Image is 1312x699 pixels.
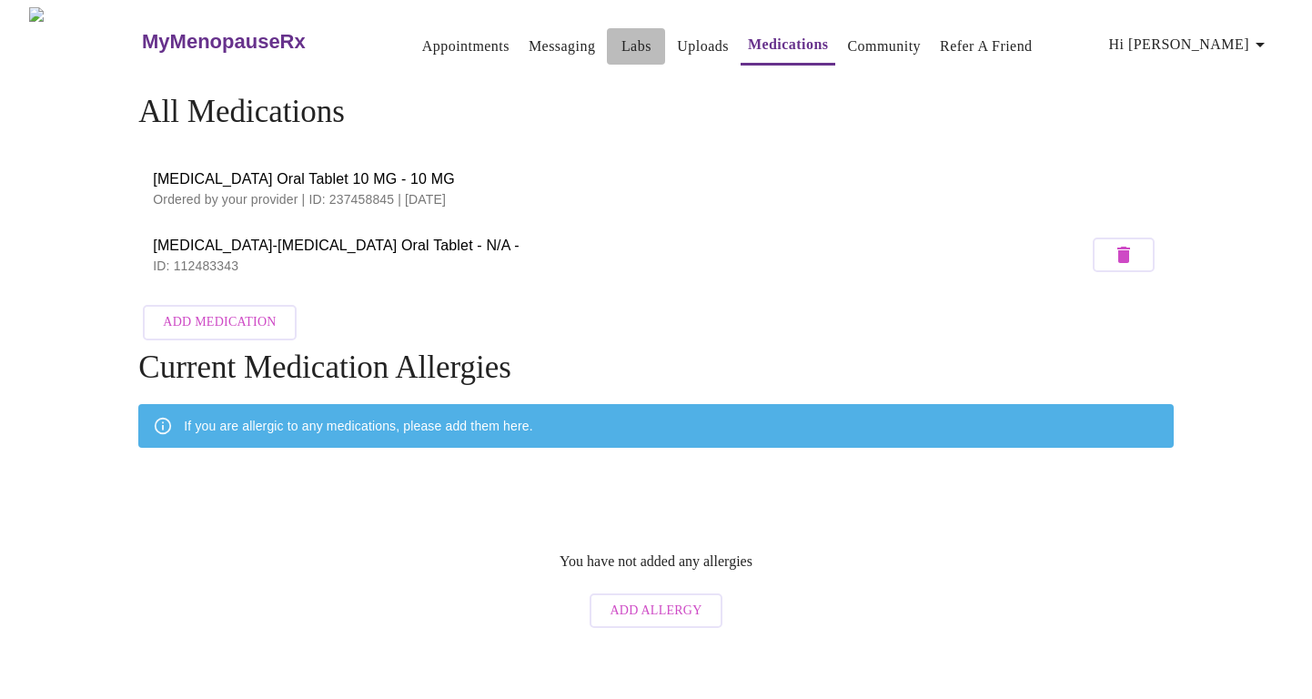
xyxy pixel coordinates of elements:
[153,257,1087,275] p: ID: 112483343
[140,10,378,74] a: MyMenopauseRx
[1102,26,1278,63] button: Hi [PERSON_NAME]
[621,34,651,59] a: Labs
[560,553,752,570] p: You have not added any allergies
[840,28,928,65] button: Community
[138,349,1173,386] h4: Current Medication Allergies
[933,28,1040,65] button: Refer a Friend
[521,28,602,65] button: Messaging
[847,34,921,59] a: Community
[741,26,836,66] button: Medications
[422,34,510,59] a: Appointments
[153,168,1158,190] span: [MEDICAL_DATA] Oral Tablet 10 MG - 10 MG
[153,190,1158,208] p: Ordered by your provider | ID: 237458845 | [DATE]
[138,94,1173,130] h4: All Medications
[529,34,595,59] a: Messaging
[677,34,729,59] a: Uploads
[153,235,1087,257] span: [MEDICAL_DATA]-[MEDICAL_DATA] Oral Tablet - N/A -
[1109,32,1271,57] span: Hi [PERSON_NAME]
[163,311,276,334] span: Add Medication
[607,28,665,65] button: Labs
[940,34,1033,59] a: Refer a Friend
[143,305,296,340] button: Add Medication
[590,593,722,629] button: Add Allergy
[748,32,829,57] a: Medications
[610,600,701,623] span: Add Allergy
[670,28,736,65] button: Uploads
[29,7,140,76] img: MyMenopauseRx Logo
[184,410,532,442] div: If you are allergic to any medications, please add them here.
[415,28,517,65] button: Appointments
[142,30,306,54] h3: MyMenopauseRx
